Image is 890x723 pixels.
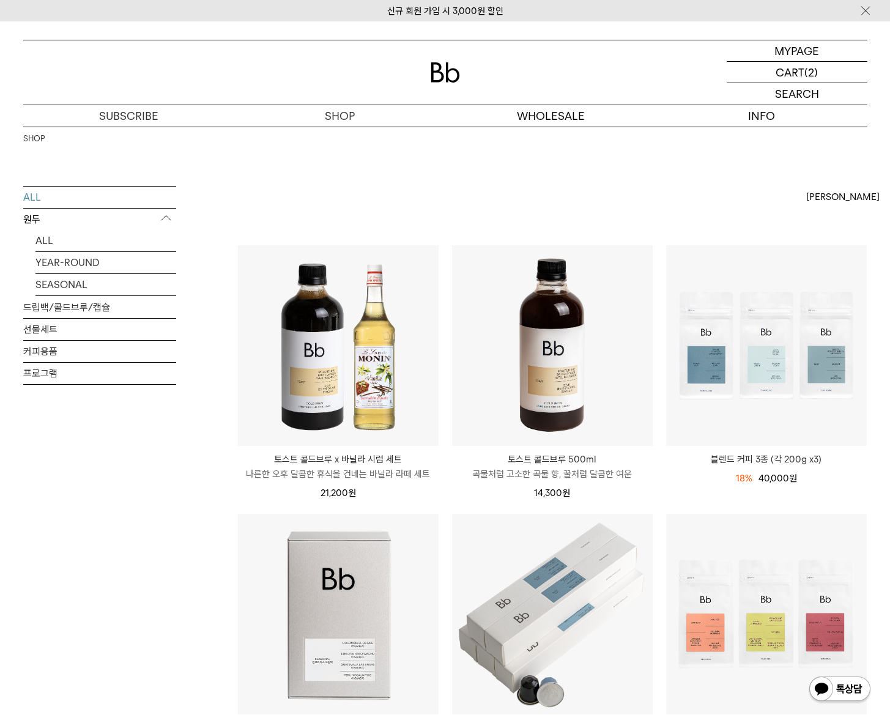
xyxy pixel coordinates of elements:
[35,252,176,273] a: YEAR-ROUND
[23,297,176,318] a: 드립백/콜드브루/캡슐
[806,190,880,204] span: [PERSON_NAME]
[431,62,460,83] img: 로고
[387,6,503,17] a: 신규 회원 가입 시 3,000원 할인
[808,675,872,705] img: 카카오톡 채널 1:1 채팅 버튼
[23,319,176,340] a: 선물세트
[736,471,752,486] div: 18%
[666,245,867,446] img: 블렌드 커피 3종 (각 200g x3)
[23,363,176,384] a: 프로그램
[666,452,867,467] a: 블렌드 커피 3종 (각 200g x3)
[776,62,804,83] p: CART
[23,209,176,231] p: 원두
[452,245,653,446] img: 토스트 콜드브루 500ml
[758,473,797,484] span: 40,000
[23,105,234,127] a: SUBSCRIBE
[23,341,176,362] a: 커피용품
[23,133,45,145] a: SHOP
[452,467,653,481] p: 곡물처럼 고소한 곡물 향, 꿀처럼 달콤한 여운
[452,514,653,714] img: 캡슐 커피 50개입(3종 택1)
[774,40,819,61] p: MYPAGE
[35,274,176,295] a: SEASONAL
[804,62,818,83] p: (2)
[238,514,439,714] img: 드립백 디스커버리 세트
[234,105,445,127] a: SHOP
[789,473,797,484] span: 원
[656,105,867,127] p: INFO
[238,245,439,446] img: 토스트 콜드브루 x 바닐라 시럽 세트
[238,467,439,481] p: 나른한 오후 달콤한 휴식을 건네는 바닐라 라떼 세트
[23,187,176,208] a: ALL
[775,83,819,105] p: SEARCH
[727,40,867,62] a: MYPAGE
[445,105,656,127] p: WHOLESALE
[452,452,653,467] p: 토스트 콜드브루 500ml
[562,488,570,499] span: 원
[238,452,439,467] p: 토스트 콜드브루 x 바닐라 시럽 세트
[666,514,867,714] img: 8월의 커피 3종 (각 200g x3)
[35,230,176,251] a: ALL
[452,452,653,481] a: 토스트 콜드브루 500ml 곡물처럼 고소한 곡물 향, 꿀처럼 달콤한 여운
[534,488,570,499] span: 14,300
[727,62,867,83] a: CART (2)
[348,488,356,499] span: 원
[238,452,439,481] a: 토스트 콜드브루 x 바닐라 시럽 세트 나른한 오후 달콤한 휴식을 건네는 바닐라 라떼 세트
[321,488,356,499] span: 21,200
